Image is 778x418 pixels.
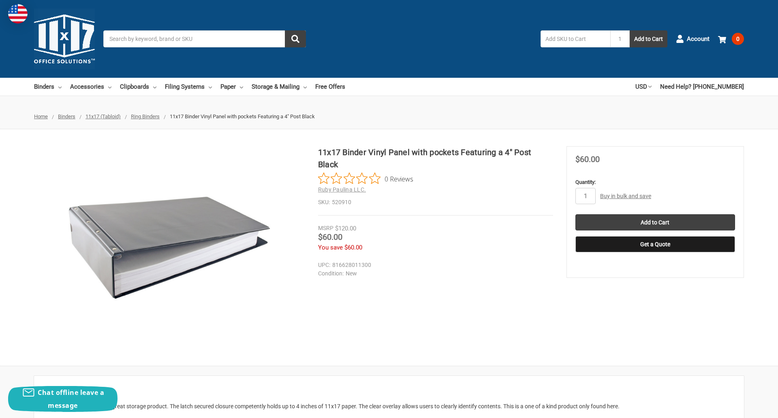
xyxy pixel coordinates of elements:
[318,232,342,242] span: $60.00
[575,236,735,252] button: Get a Quote
[318,173,413,185] button: Rated 0 out of 5 stars from 0 reviews. Jump to reviews.
[34,113,48,119] a: Home
[732,33,744,45] span: 0
[252,78,307,96] a: Storage & Mailing
[220,78,243,96] a: Paper
[315,78,345,96] a: Free Offers
[34,9,95,69] img: 11x17.com
[131,113,160,119] a: Ring Binders
[318,244,343,251] span: You save
[660,78,744,96] a: Need Help? [PHONE_NUMBER]
[38,388,104,410] span: Chat offline leave a message
[318,261,549,269] dd: 816628011300
[575,214,735,230] input: Add to Cart
[103,30,306,47] input: Search by keyword, brand or SKU
[687,34,710,44] span: Account
[385,173,413,185] span: 0 Reviews
[170,113,315,119] span: 11x17 Binder Vinyl Panel with pockets Featuring a 4" Post Black
[70,78,111,96] a: Accessories
[335,225,356,232] span: $120.00
[165,78,212,96] a: Filing Systems
[318,146,553,171] h1: 11x17 Binder Vinyl Panel with pockets Featuring a 4" Post Black
[676,28,710,49] a: Account
[575,154,600,164] span: $60.00
[600,193,651,199] a: Buy in bulk and save
[85,113,121,119] a: 11x17 (Tabloid)
[8,386,118,412] button: Chat offline leave a message
[120,78,156,96] a: Clipboards
[318,198,330,207] dt: SKU:
[43,402,735,411] div: This 4'' post binder makes a great storage product. The latch secured closure competently holds u...
[43,384,735,397] h2: Description
[68,146,271,349] img: 11x17 Binder Vinyl Panel with pockets Featuring a 4" Post Black
[318,224,333,232] div: MSRP
[318,186,366,193] a: Ruby Paulina LLC.
[318,269,549,278] dd: New
[34,78,62,96] a: Binders
[575,178,735,186] label: Quantity:
[541,30,610,47] input: Add SKU to Cart
[630,30,667,47] button: Add to Cart
[318,269,344,278] dt: Condition:
[344,244,362,251] span: $60.00
[318,261,330,269] dt: UPC:
[635,78,652,96] a: USD
[718,28,744,49] a: 0
[318,198,553,207] dd: 520910
[8,4,28,23] img: duty and tax information for United States
[58,113,75,119] a: Binders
